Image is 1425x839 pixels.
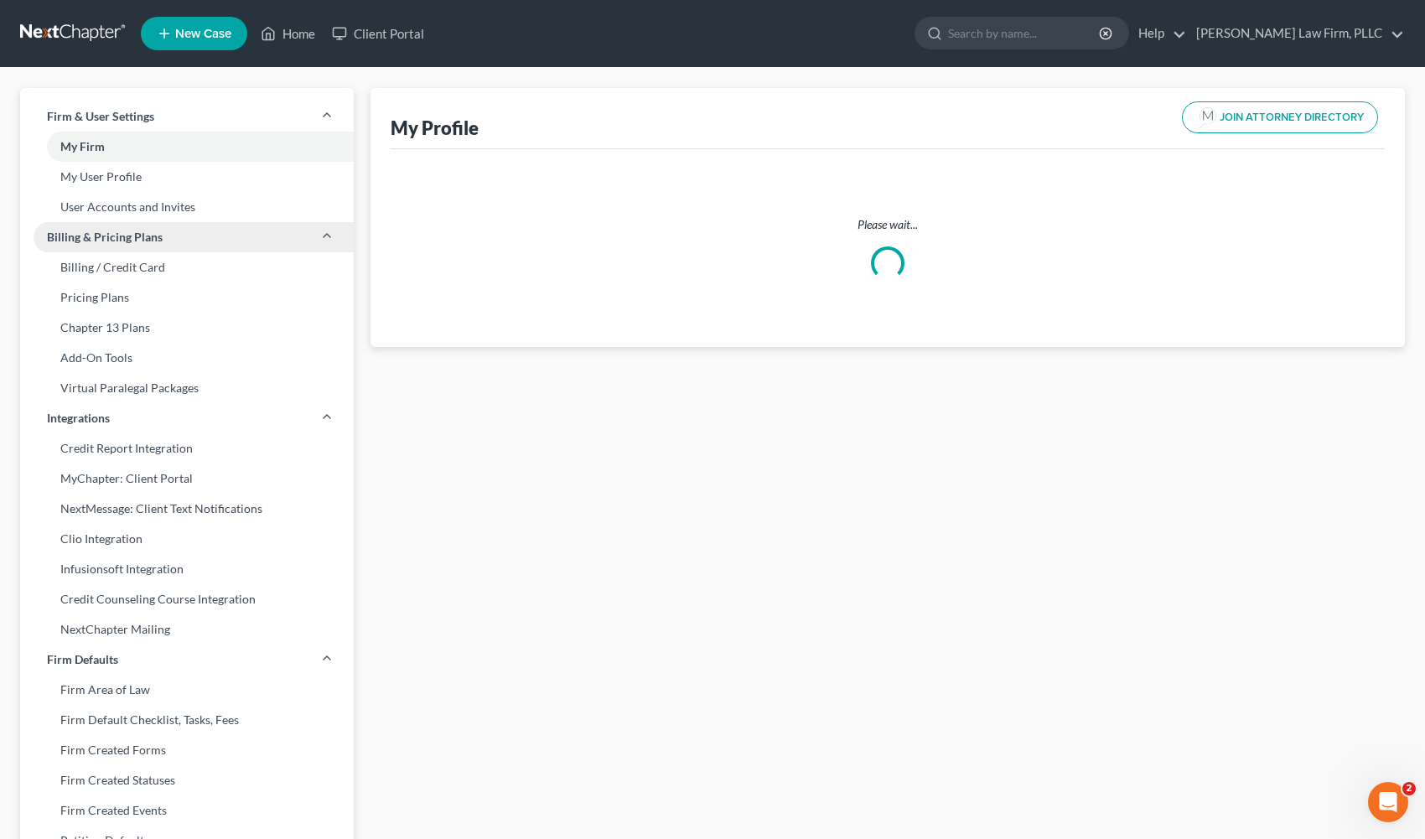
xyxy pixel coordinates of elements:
[20,705,354,735] a: Firm Default Checklist, Tasks, Fees
[1130,18,1186,49] a: Help
[47,651,118,668] span: Firm Defaults
[1188,18,1404,49] a: [PERSON_NAME] Law Firm, PLLC
[20,554,354,584] a: Infusionsoft Integration
[20,614,354,645] a: NextChapter Mailing
[47,229,163,246] span: Billing & Pricing Plans
[391,116,479,140] div: My Profile
[20,765,354,795] a: Firm Created Statuses
[20,494,354,524] a: NextMessage: Client Text Notifications
[1182,101,1378,133] button: JOIN ATTORNEY DIRECTORY
[20,675,354,705] a: Firm Area of Law
[1402,782,1416,795] span: 2
[20,524,354,554] a: Clio Integration
[20,252,354,282] a: Billing / Credit Card
[20,645,354,675] a: Firm Defaults
[20,403,354,433] a: Integrations
[20,584,354,614] a: Credit Counseling Course Integration
[1220,112,1364,123] span: JOIN ATTORNEY DIRECTORY
[20,101,354,132] a: Firm & User Settings
[20,373,354,403] a: Virtual Paralegal Packages
[1196,106,1220,129] img: modern-attorney-logo-488310dd42d0e56951fffe13e3ed90e038bc441dd813d23dff0c9337a977f38e.png
[20,132,354,162] a: My Firm
[404,216,1371,233] p: Please wait...
[948,18,1101,49] input: Search by name...
[252,18,324,49] a: Home
[20,162,354,192] a: My User Profile
[20,313,354,343] a: Chapter 13 Plans
[20,282,354,313] a: Pricing Plans
[20,192,354,222] a: User Accounts and Invites
[20,222,354,252] a: Billing & Pricing Plans
[20,795,354,826] a: Firm Created Events
[47,410,110,427] span: Integrations
[47,108,154,125] span: Firm & User Settings
[175,28,231,40] span: New Case
[324,18,433,49] a: Client Portal
[1368,782,1408,822] iframe: Intercom live chat
[20,464,354,494] a: MyChapter: Client Portal
[20,343,354,373] a: Add-On Tools
[20,735,354,765] a: Firm Created Forms
[20,433,354,464] a: Credit Report Integration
